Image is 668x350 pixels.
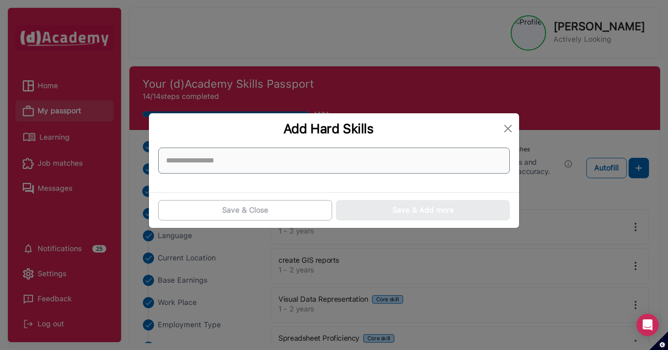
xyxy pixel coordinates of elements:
[336,200,510,220] button: Save & Add more
[392,205,454,216] div: Save & Add more
[156,121,501,136] div: Add Hard Skills
[158,200,332,220] button: Save & Close
[501,121,515,136] button: Close
[636,314,659,336] div: Open Intercom Messenger
[649,331,668,350] button: Set cookie preferences
[222,205,268,216] div: Save & Close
